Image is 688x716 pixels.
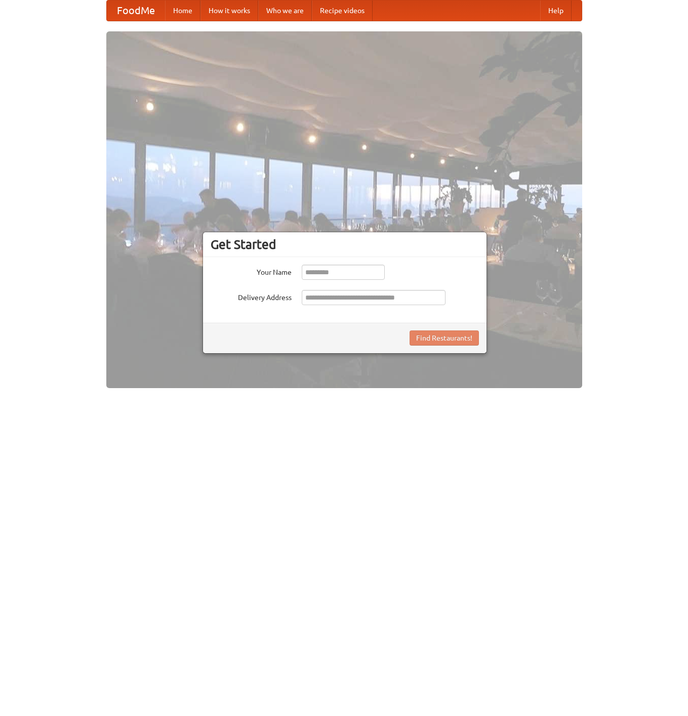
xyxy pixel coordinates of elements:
[165,1,200,21] a: Home
[540,1,572,21] a: Help
[312,1,373,21] a: Recipe videos
[200,1,258,21] a: How it works
[211,290,292,303] label: Delivery Address
[211,237,479,252] h3: Get Started
[410,330,479,346] button: Find Restaurants!
[258,1,312,21] a: Who we are
[211,265,292,277] label: Your Name
[107,1,165,21] a: FoodMe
